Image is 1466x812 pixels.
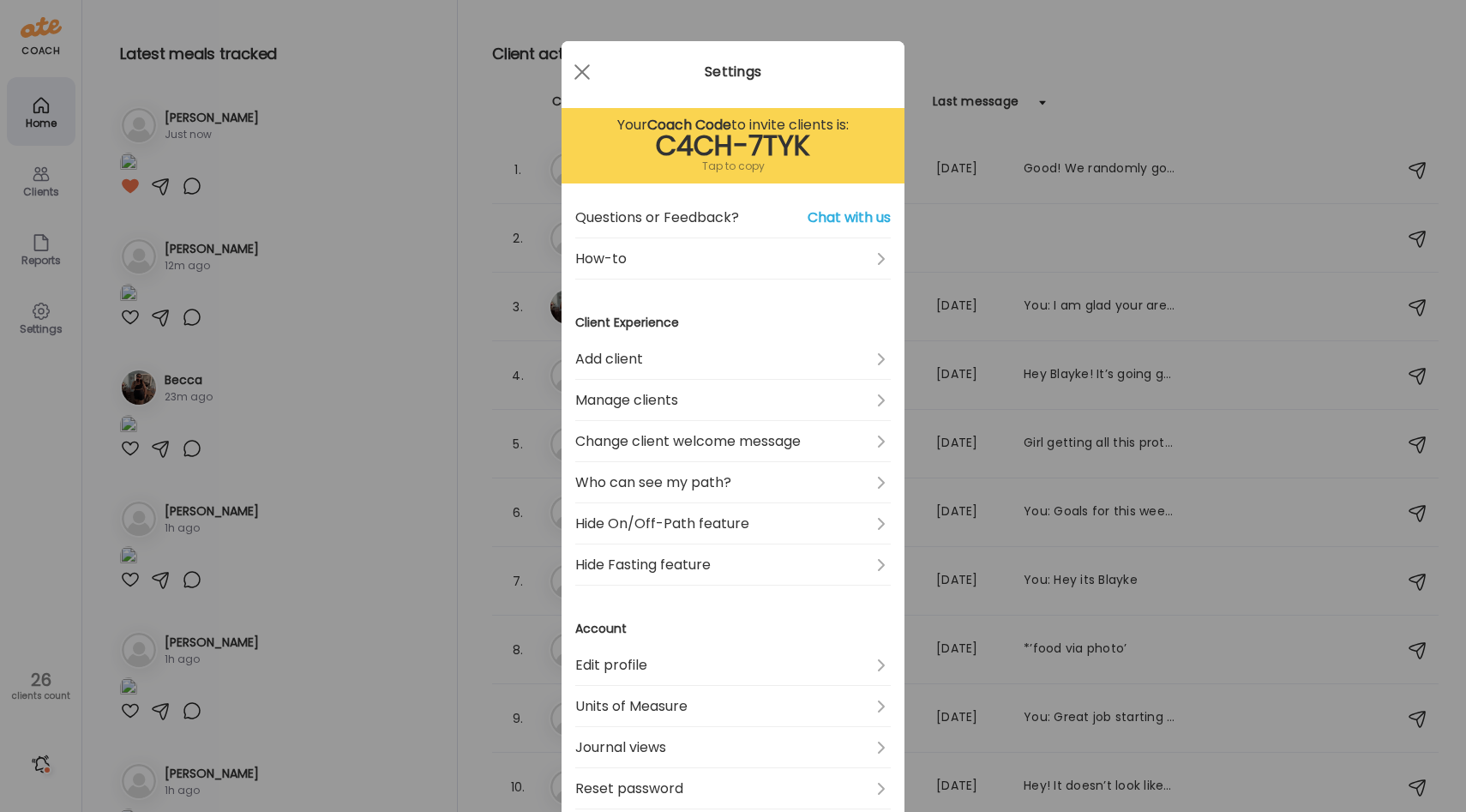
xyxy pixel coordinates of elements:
[575,197,891,238] a: Questions or Feedback?Chat with us
[575,135,891,156] div: C4CH-7TYK
[575,768,891,809] a: Reset password
[808,208,891,228] span: Chat with us
[575,620,891,638] h3: Account
[575,238,891,280] a: How-to
[575,503,891,544] a: Hide On/Off-Path feature
[575,686,891,727] a: Units of Measure
[562,62,904,82] div: Settings
[575,339,891,380] a: Add client
[575,645,891,686] a: Edit profile
[575,727,891,768] a: Journal views
[647,115,731,135] b: Coach Code
[575,421,891,462] a: Change client welcome message
[575,462,891,503] a: Who can see my path?
[575,544,891,586] a: Hide Fasting feature
[575,380,891,421] a: Manage clients
[575,115,891,135] div: Your to invite clients is:
[575,314,891,332] h3: Client Experience
[575,156,891,177] div: Tap to copy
